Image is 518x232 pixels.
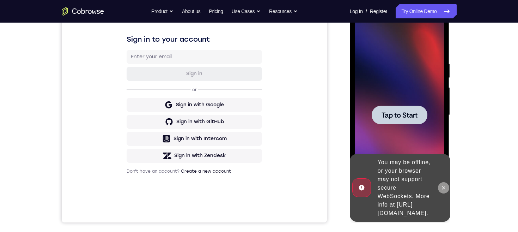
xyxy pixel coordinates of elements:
[65,48,200,58] h1: Sign in to your account
[62,7,104,16] a: Go to the home page
[65,183,200,188] p: Don't have an account?
[65,129,200,143] button: Sign in with GitHub
[269,4,298,18] button: Resources
[119,183,169,188] a: Create a new account
[370,4,387,18] a: Register
[32,101,68,108] span: Tap to Start
[65,112,200,126] button: Sign in with Google
[232,4,261,18] button: Use Cases
[350,4,363,18] a: Log In
[25,144,87,209] div: You may be offline, or your browser may not support secure WebSockets. More info at [URL][DOMAIN_...
[112,149,165,156] div: Sign in with Intercom
[396,4,456,18] a: Try Online Demo
[366,7,367,16] span: /
[69,67,196,75] input: Enter your email
[114,115,162,123] div: Sign in with Google
[22,95,78,113] button: Tap to Start
[209,4,223,18] a: Pricing
[65,146,200,160] button: Sign in with Intercom
[65,81,200,95] button: Sign in
[115,132,162,139] div: Sign in with GitHub
[151,4,173,18] button: Product
[182,4,200,18] a: About us
[129,101,136,107] p: or
[112,166,164,173] div: Sign in with Zendesk
[65,163,200,177] button: Sign in with Zendesk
